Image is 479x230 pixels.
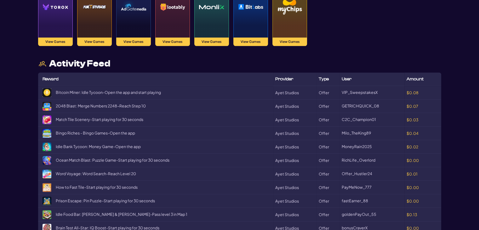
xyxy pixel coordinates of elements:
td: Ayet Studios [273,167,316,181]
span: PayMeNow_777 [342,185,372,190]
button: View Games [233,37,268,46]
span: Prison Escape: Pin Puzzle - Start playing for 30 seconds [56,199,155,203]
button: View Games [77,37,112,46]
td: Offer [316,167,339,181]
td: Offer [316,86,339,100]
img: Idle Food Bar: Olivia & Oliver [43,210,51,219]
span: How to Fast Tile - Start playing for 30 seconds [56,185,138,190]
span: MoneyRain2025 [342,145,372,149]
span: Reward [43,77,59,81]
td: Ayet Studios [273,86,316,100]
span: goldenPayOut_55 [342,212,376,217]
td: Ayet Studios [273,140,316,154]
td: $0.08 [404,86,441,100]
span: fastEarner_88 [342,199,368,203]
span: Activity Feed [49,59,110,68]
td: $0.04 [404,127,441,140]
td: Ayet Studios [273,100,316,113]
td: $0.03 [404,113,441,127]
img: users [38,59,47,68]
td: $0.07 [404,100,441,113]
td: Offer [316,154,339,167]
button: View Games [194,37,229,46]
td: Offer [316,100,339,113]
img: Idle Bank Tycoon: Money Game [43,142,51,151]
span: Ocean Match Blast: Puzzle Game - Start playing for 30 seconds [56,158,169,163]
td: $0.00 [404,181,441,194]
td: Ayet Studios [273,154,316,167]
img: Bitcoin Miner: Idle Tycoon [43,88,51,97]
img: 2048 Blast: Merge Numbers 2248 [43,102,51,111]
span: Match Tile Scenery - Start playing for 30 seconds [56,118,143,122]
span: Bingo Riches - Bingo Games - Open the app [56,131,135,135]
button: View Games [155,37,190,46]
span: VIP_SweepstakesX [342,90,378,95]
img: Word Voyage: Word Search [43,170,51,178]
td: $0.00 [404,154,441,167]
td: Offer [316,127,339,140]
span: Type [319,77,329,81]
img: Bingo Riches - Bingo Games [43,129,51,138]
span: User [342,77,351,81]
span: Offer_Hustler24 [342,172,372,176]
span: Milo_TheKing89 [342,131,371,135]
td: Offer [316,140,339,154]
td: $0.13 [404,208,441,221]
span: 2048 Blast: Merge Numbers 2248 - Reach Step 10 [56,104,146,108]
td: Offer [316,194,339,208]
td: Offer [316,181,339,194]
span: Word Voyage: Word Search - Reach Level 20 [56,172,136,176]
td: $0.02 [404,140,441,154]
img: Prison Escape: Pin Puzzle [43,197,51,205]
td: Ayet Studios [273,208,316,221]
td: Ayet Studios [273,113,316,127]
span: Provider [275,77,293,81]
button: View Games [272,37,307,46]
span: Bitcoin Miner: Idle Tycoon - Open the app and start playing [56,90,161,95]
td: Offer [316,113,339,127]
span: Idle Bank Tycoon: Money Game - Open the app [56,145,141,149]
span: Amount [407,77,424,81]
span: C2C_Champion01 [342,118,376,122]
span: RichLife_Overlord [342,158,375,163]
span: GETRICHQUICK_08 [342,104,379,108]
button: View Games [38,37,73,46]
img: Ocean Match Blast: Puzzle Game [43,156,51,165]
td: Ayet Studios [273,194,316,208]
button: View Games [116,37,151,46]
td: $0.01 [404,167,441,181]
img: How to Fast Tile [43,183,51,192]
td: Offer [316,208,339,221]
span: Idle Food Bar: [PERSON_NAME] & [PERSON_NAME] - Pass level 3 in Map 1 [56,212,187,217]
img: Match Tile Scenery [43,115,51,124]
td: Ayet Studios [273,127,316,140]
td: Ayet Studios [273,181,316,194]
td: $0.00 [404,194,441,208]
